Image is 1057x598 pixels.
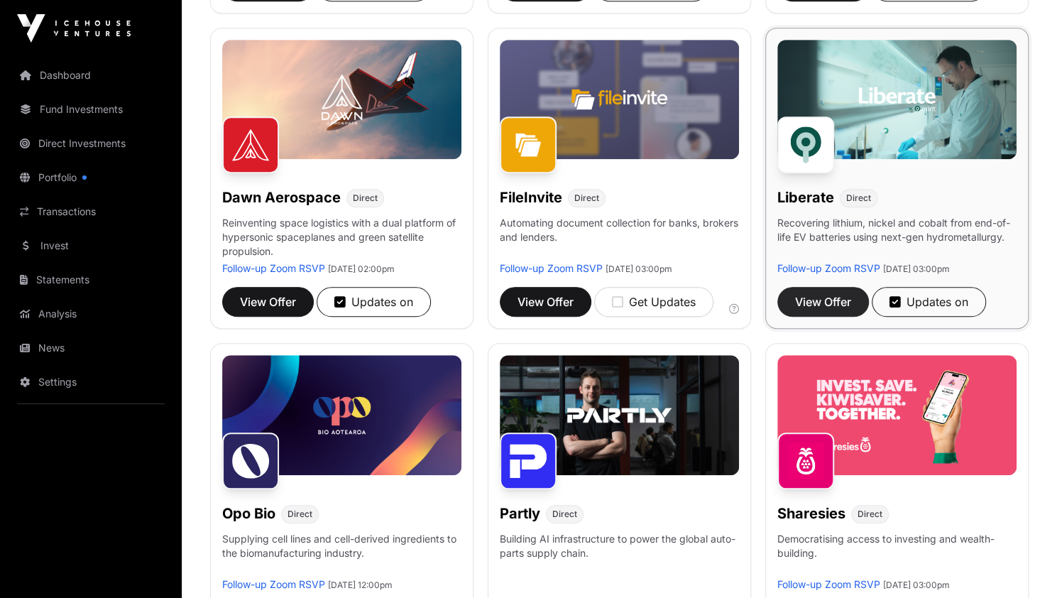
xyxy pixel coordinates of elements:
[777,40,1017,160] img: Liberate-Banner.jpg
[11,196,170,227] a: Transactions
[328,580,393,590] span: [DATE] 12:00pm
[500,355,739,475] img: Partly-Banner.jpg
[11,94,170,125] a: Fund Investments
[222,287,314,317] button: View Offer
[500,504,540,523] h1: Partly
[858,509,882,520] span: Direct
[317,287,431,317] button: Updates on
[777,287,869,317] button: View Offer
[11,162,170,193] a: Portfolio
[883,263,950,274] span: [DATE] 03:00pm
[500,262,603,274] a: Follow-up Zoom RSVP
[777,216,1017,261] p: Recovering lithium, nickel and cobalt from end-of-life EV batteries using next-gen hydrometallurgy.
[328,263,395,274] span: [DATE] 02:00pm
[222,504,275,523] h1: Opo Bio
[222,578,325,590] a: Follow-up Zoom RSVP
[777,578,880,590] a: Follow-up Zoom RSVP
[777,262,880,274] a: Follow-up Zoom RSVP
[889,293,968,310] div: Updates on
[222,433,279,489] img: Opo Bio
[777,433,834,489] img: Sharesies
[11,332,170,364] a: News
[222,216,461,261] p: Reinventing space logistics with a dual platform of hypersonic spaceplanes and green satellite pr...
[222,262,325,274] a: Follow-up Zoom RSVP
[287,509,312,520] span: Direct
[222,355,461,475] img: Opo-Bio-Banner.jpg
[334,293,413,310] div: Updates on
[222,116,279,173] img: Dawn Aerospace
[777,532,1017,577] p: Democratising access to investing and wealth-building.
[11,264,170,295] a: Statements
[353,192,378,204] span: Direct
[500,187,562,207] h1: FileInvite
[11,60,170,91] a: Dashboard
[11,128,170,159] a: Direct Investments
[574,192,599,204] span: Direct
[500,287,591,317] button: View Offer
[11,366,170,398] a: Settings
[500,216,739,261] p: Automating document collection for banks, brokers and lenders.
[500,116,557,173] img: FileInvite
[17,14,131,43] img: Icehouse Ventures Logo
[222,532,461,560] p: Supplying cell lines and cell-derived ingredients to the biomanufacturing industry.
[552,509,577,520] span: Direct
[500,433,557,489] img: Partly
[606,263,672,274] span: [DATE] 03:00pm
[986,530,1057,598] iframe: Chat Widget
[222,40,461,160] img: Dawn-Banner.jpg
[500,532,739,577] p: Building AI infrastructure to power the global auto-parts supply chain.
[500,40,739,160] img: File-Invite-Banner.jpg
[517,293,574,310] span: View Offer
[11,230,170,261] a: Invest
[777,504,845,523] h1: Sharesies
[872,287,986,317] button: Updates on
[11,298,170,330] a: Analysis
[240,293,296,310] span: View Offer
[612,293,696,310] div: Get Updates
[777,187,834,207] h1: Liberate
[795,293,851,310] span: View Offer
[777,355,1017,475] img: Sharesies-Banner.jpg
[777,116,834,173] img: Liberate
[594,287,713,317] button: Get Updates
[846,192,871,204] span: Direct
[222,187,341,207] h1: Dawn Aerospace
[883,580,950,590] span: [DATE] 03:00pm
